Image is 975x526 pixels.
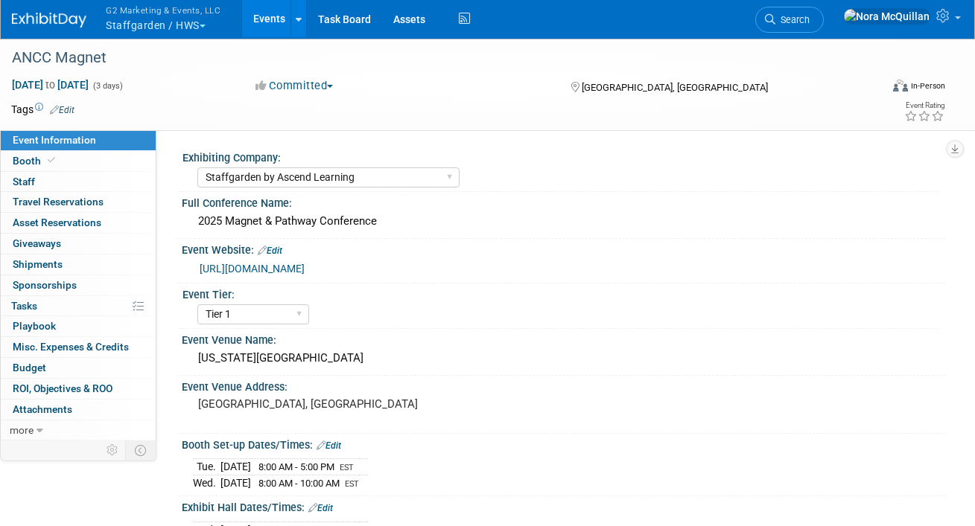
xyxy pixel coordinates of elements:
span: ROI, Objectives & ROO [13,382,112,394]
a: Event Information [1,130,156,150]
div: Exhibiting Company: [182,147,939,165]
span: Asset Reservations [13,217,101,228]
a: Edit [308,503,333,513]
a: Giveaways [1,234,156,254]
img: Nora McQuillan [843,8,930,25]
pre: [GEOGRAPHIC_DATA], [GEOGRAPHIC_DATA] [198,397,483,411]
span: [DATE] [DATE] [11,78,89,92]
div: Event Format [808,77,945,100]
a: ROI, Objectives & ROO [1,379,156,399]
td: Personalize Event Tab Strip [100,440,126,460]
span: Booth [13,155,58,167]
span: Budget [13,362,46,373]
span: (3 days) [92,81,123,91]
td: Tue. [193,459,220,475]
span: EST [340,463,354,472]
span: G2 Marketing & Events, LLC [106,2,220,18]
span: Shipments [13,258,63,270]
a: Booth [1,151,156,171]
a: Sponsorships [1,275,156,295]
i: Booth reservation complete [48,156,55,164]
span: EST [345,479,359,489]
td: Toggle Event Tabs [126,440,156,460]
span: more [10,424,34,436]
span: 8:00 AM - 10:00 AM [258,478,340,489]
span: Misc. Expenses & Credits [13,341,129,353]
span: Tasks [11,300,37,312]
div: Full Conference Name: [182,192,945,211]
div: Event Tier: [182,283,939,302]
div: 2025 Magnet & Pathway Conference [193,210,934,233]
span: Attachments [13,403,72,415]
div: Event Venue Address: [182,376,945,394]
a: Shipments [1,254,156,275]
a: Travel Reservations [1,192,156,212]
a: more [1,420,156,440]
span: Travel Reservations [13,196,104,208]
a: Search [755,7,824,33]
a: Edit [50,105,74,115]
span: Event Information [13,134,96,146]
span: Sponsorships [13,279,77,291]
div: [US_STATE][GEOGRAPHIC_DATA] [193,347,934,370]
div: Event Website: [182,239,945,258]
td: [DATE] [220,475,251,490]
span: 8:00 AM - 5:00 PM [258,461,334,472]
div: Exhibit Hall Dates/Times: [182,496,945,516]
span: Playbook [13,320,56,332]
a: Edit [258,246,282,256]
a: Staff [1,172,156,192]
div: Booth Set-up Dates/Times: [182,434,945,453]
a: Tasks [1,296,156,316]
a: Edit [317,440,341,451]
div: ANCC Magnet [7,45,866,71]
span: Giveaways [13,237,61,249]
a: Asset Reservations [1,213,156,233]
span: to [43,79,57,91]
a: Attachments [1,400,156,420]
button: Committed [250,78,339,94]
a: [URL][DOMAIN_NAME] [200,263,305,275]
div: In-Person [910,80,945,92]
a: Budget [1,358,156,378]
div: Event Venue Name: [182,329,945,347]
span: Search [775,14,810,25]
td: Wed. [193,475,220,490]
div: Event Rating [904,102,944,109]
a: Playbook [1,316,156,336]
td: [DATE] [220,459,251,475]
img: ExhibitDay [12,13,86,28]
img: Format-Inperson.png [893,80,908,92]
td: Tags [11,102,74,117]
span: [GEOGRAPHIC_DATA], [GEOGRAPHIC_DATA] [582,82,768,93]
a: Misc. Expenses & Credits [1,337,156,357]
span: Staff [13,176,35,187]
